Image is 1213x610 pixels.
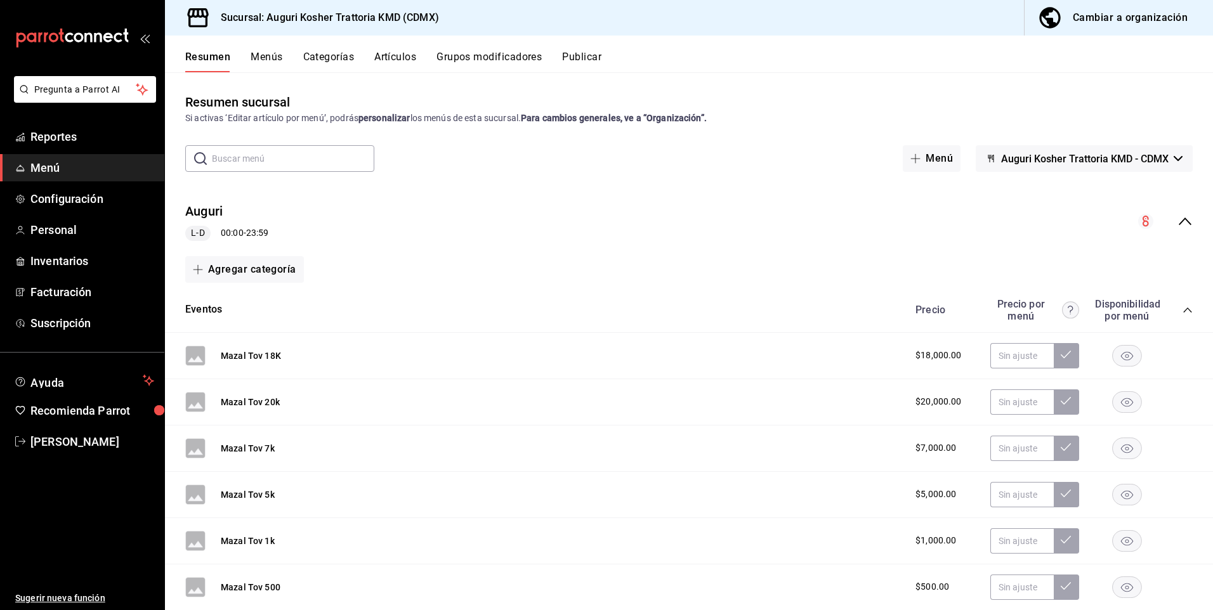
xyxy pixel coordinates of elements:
strong: personalizar [358,113,410,123]
span: Suscripción [30,315,154,332]
h3: Sucursal: Auguri Kosher Trattoria KMD (CDMX) [211,10,439,25]
button: Mazal Tov 7k [221,442,275,455]
button: Mazal Tov 5k [221,488,275,501]
button: Artículos [374,51,416,72]
div: Resumen sucursal [185,93,290,112]
span: $18,000.00 [915,349,961,362]
span: $5,000.00 [915,488,956,501]
input: Sin ajuste [990,389,1054,415]
input: Sin ajuste [990,528,1054,554]
button: Menús [251,51,282,72]
span: L-D [186,226,209,240]
div: 00:00 - 23:59 [185,226,268,241]
a: Pregunta a Parrot AI [9,92,156,105]
button: Eventos [185,302,222,317]
button: Auguri [185,202,223,221]
span: Auguri Kosher Trattoria KMD - CDMX [1001,153,1169,165]
button: Mazal Tov 18K [221,349,281,362]
div: navigation tabs [185,51,1213,72]
button: Mazal Tov 20k [221,396,280,408]
button: Grupos modificadores [436,51,542,72]
button: Pregunta a Parrot AI [14,76,156,103]
div: Cambiar a organización [1073,9,1188,27]
input: Sin ajuste [990,436,1054,461]
div: Si activas ‘Editar artículo por menú’, podrás los menús de esta sucursal. [185,112,1193,125]
span: Facturación [30,283,154,301]
button: Resumen [185,51,230,72]
div: Precio [903,304,984,316]
span: $1,000.00 [915,534,956,547]
input: Buscar menú [212,146,374,171]
span: Sugerir nueva función [15,592,154,605]
button: Mazal Tov 500 [221,581,280,594]
span: Menú [30,159,154,176]
span: $7,000.00 [915,441,956,455]
button: Mazal Tov 1k [221,535,275,547]
input: Sin ajuste [990,343,1054,368]
div: collapse-menu-row [165,192,1213,251]
span: $500.00 [915,580,949,594]
input: Sin ajuste [990,574,1054,600]
button: Publicar [562,51,601,72]
button: open_drawer_menu [140,33,150,43]
div: Precio por menú [990,298,1079,322]
button: Agregar categoría [185,256,304,283]
span: $20,000.00 [915,395,961,408]
span: Pregunta a Parrot AI [34,83,136,96]
span: Inventarios [30,252,154,269]
span: Reportes [30,128,154,145]
span: Ayuda [30,373,138,388]
strong: Para cambios generales, ve a “Organización”. [521,113,707,123]
span: [PERSON_NAME] [30,433,154,450]
span: Configuración [30,190,154,207]
input: Sin ajuste [990,482,1054,507]
div: Disponibilidad por menú [1095,298,1158,322]
button: collapse-category-row [1183,305,1193,315]
span: Recomienda Parrot [30,402,154,419]
button: Auguri Kosher Trattoria KMD - CDMX [976,145,1193,172]
button: Menú [903,145,961,172]
span: Personal [30,221,154,238]
button: Categorías [303,51,355,72]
